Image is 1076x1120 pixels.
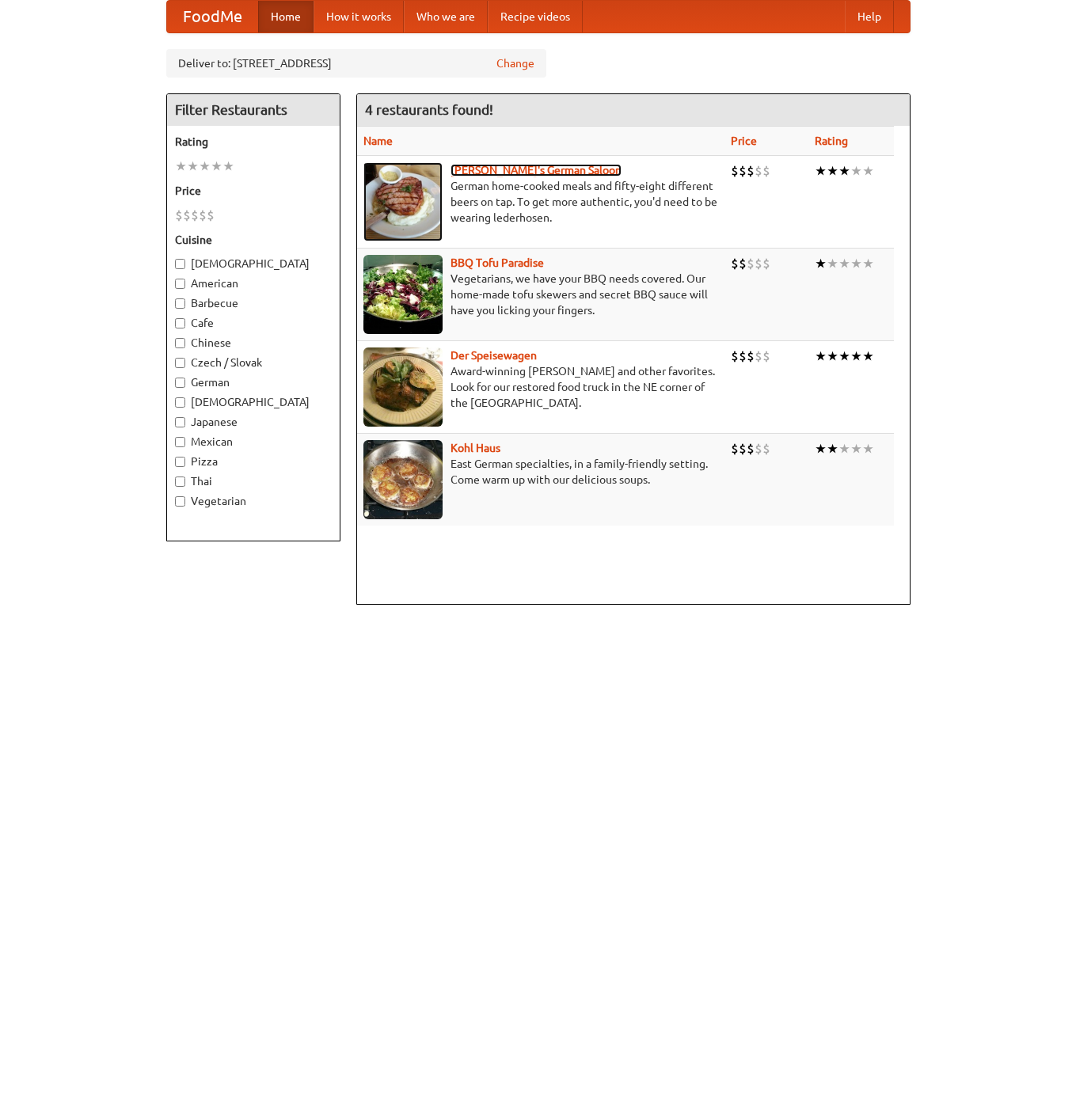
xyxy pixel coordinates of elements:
li: ★ [838,440,850,457]
label: [DEMOGRAPHIC_DATA] [175,394,332,410]
li: $ [739,347,747,365]
label: German [175,374,332,390]
input: Japanese [175,417,185,427]
li: $ [731,255,739,272]
li: $ [762,440,770,457]
a: Rating [815,135,848,147]
li: ★ [862,255,874,272]
li: $ [739,440,747,457]
li: ★ [827,162,838,180]
input: German [175,378,185,388]
input: Vegetarian [175,496,185,507]
img: esthers.jpg [363,162,443,241]
li: $ [199,207,207,224]
li: $ [739,162,747,180]
label: Cafe [175,315,332,331]
li: ★ [211,158,222,175]
label: American [175,275,332,291]
div: Deliver to: [STREET_ADDRESS] [166,49,546,78]
input: Thai [175,476,185,487]
li: $ [755,347,762,365]
li: ★ [838,347,850,365]
h5: Cuisine [175,232,332,248]
input: Mexican [175,437,185,447]
li: ★ [827,347,838,365]
label: Pizza [175,454,332,469]
li: $ [747,162,755,180]
li: $ [747,347,755,365]
input: Pizza [175,457,185,467]
h5: Rating [175,134,332,150]
li: ★ [815,347,827,365]
li: $ [755,440,762,457]
p: Award-winning [PERSON_NAME] and other favorites. Look for our restored food truck in the NE corne... [363,363,718,411]
li: ★ [862,440,874,457]
li: $ [755,162,762,180]
li: ★ [850,162,862,180]
a: Price [731,135,757,147]
input: Cafe [175,318,185,328]
p: German home-cooked meals and fifty-eight different beers on tap. To get more authentic, you'd nee... [363,178,718,226]
h5: Price [175,183,332,199]
li: ★ [838,162,850,180]
li: ★ [862,162,874,180]
li: $ [747,255,755,272]
a: Change [496,55,534,71]
a: Kohl Haus [451,442,500,454]
li: ★ [827,440,838,457]
li: $ [762,162,770,180]
li: ★ [175,158,187,175]
h4: Filter Restaurants [167,94,340,126]
li: ★ [838,255,850,272]
label: Thai [175,473,332,489]
input: American [175,279,185,289]
input: [DEMOGRAPHIC_DATA] [175,259,185,269]
a: Help [845,1,894,32]
label: Vegetarian [175,493,332,509]
li: ★ [815,440,827,457]
li: ★ [222,158,234,175]
li: ★ [187,158,199,175]
img: kohlhaus.jpg [363,440,443,519]
li: $ [731,162,739,180]
li: $ [762,347,770,365]
input: Czech / Slovak [175,358,185,368]
li: ★ [850,255,862,272]
li: $ [731,347,739,365]
li: $ [175,207,183,224]
ng-pluralize: 4 restaurants found! [365,102,493,117]
li: $ [747,440,755,457]
li: ★ [815,162,827,180]
input: Chinese [175,338,185,348]
li: ★ [862,347,874,365]
label: Mexican [175,434,332,450]
label: Chinese [175,335,332,351]
li: ★ [199,158,211,175]
li: ★ [827,255,838,272]
img: speisewagen.jpg [363,347,443,427]
label: Japanese [175,414,332,430]
a: [PERSON_NAME]'s German Saloon [451,164,622,177]
a: Who we are [404,1,488,32]
a: BBQ Tofu Paradise [451,256,544,269]
label: Czech / Slovak [175,355,332,370]
li: $ [762,255,770,272]
a: Der Speisewagen [451,349,537,362]
li: ★ [815,255,827,272]
label: Barbecue [175,295,332,311]
li: $ [191,207,199,224]
li: ★ [850,347,862,365]
a: How it works [314,1,404,32]
img: tofuparadise.jpg [363,255,443,334]
a: Name [363,135,393,147]
p: East German specialties, in a family-friendly setting. Come warm up with our delicious soups. [363,456,718,488]
li: $ [755,255,762,272]
a: FoodMe [167,1,258,32]
a: Recipe videos [488,1,583,32]
p: Vegetarians, we have your BBQ needs covered. Our home-made tofu skewers and secret BBQ sauce will... [363,271,718,318]
li: $ [739,255,747,272]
